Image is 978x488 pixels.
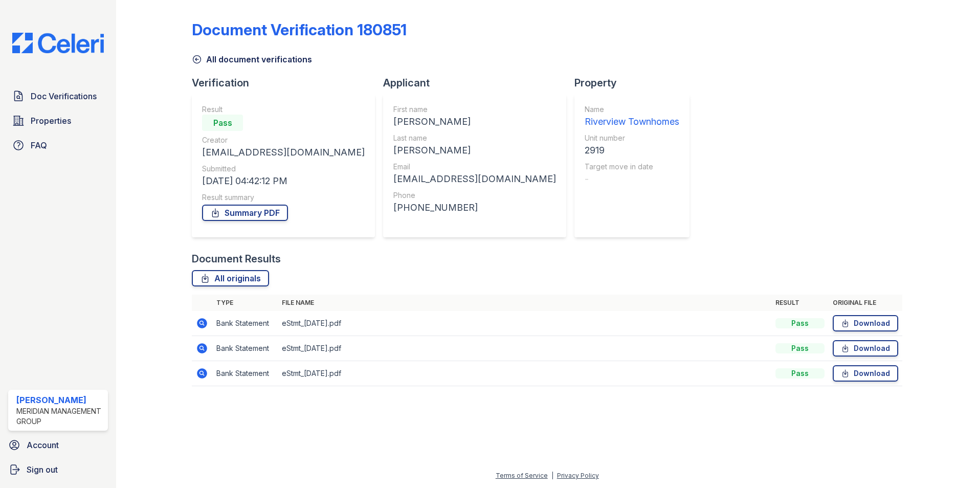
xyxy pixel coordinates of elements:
div: Creator [202,135,365,145]
div: [PERSON_NAME] [393,115,556,129]
div: [DATE] 04:42:12 PM [202,174,365,188]
a: Properties [8,110,108,131]
span: Properties [31,115,71,127]
img: CE_Logo_Blue-a8612792a0a2168367f1c8372b55b34899dd931a85d93a1a3d3e32e68fde9ad4.png [4,33,112,53]
div: Pass [775,318,825,328]
a: Privacy Policy [557,472,599,479]
div: Phone [393,190,556,201]
td: Bank Statement [212,361,278,386]
div: | [551,472,553,479]
div: Target move in date [585,162,679,172]
div: Unit number [585,133,679,143]
div: 2919 [585,143,679,158]
th: Type [212,295,278,311]
a: Account [4,435,112,455]
div: Property [574,76,698,90]
div: Document Results [192,252,281,266]
span: FAQ [31,139,47,151]
div: [PERSON_NAME] [16,394,104,406]
div: Pass [775,368,825,379]
a: FAQ [8,135,108,156]
div: Submitted [202,164,365,174]
a: Name Riverview Townhomes [585,104,679,129]
div: [PERSON_NAME] [393,143,556,158]
a: Sign out [4,459,112,480]
div: - [585,172,679,186]
a: Terms of Service [496,472,548,479]
div: Verification [192,76,383,90]
div: Name [585,104,679,115]
div: Result summary [202,192,365,203]
th: Result [771,295,829,311]
a: Summary PDF [202,205,288,221]
td: eStmt_[DATE].pdf [278,311,771,336]
th: Original file [829,295,902,311]
a: All document verifications [192,53,312,65]
a: Download [833,315,898,331]
a: Doc Verifications [8,86,108,106]
div: Pass [202,115,243,131]
div: Email [393,162,556,172]
div: Riverview Townhomes [585,115,679,129]
td: Bank Statement [212,336,278,361]
div: Last name [393,133,556,143]
td: eStmt_[DATE].pdf [278,336,771,361]
th: File name [278,295,771,311]
a: Download [833,365,898,382]
a: All originals [192,270,269,286]
div: [PHONE_NUMBER] [393,201,556,215]
span: Account [27,439,59,451]
div: Meridian Management Group [16,406,104,427]
td: eStmt_[DATE].pdf [278,361,771,386]
div: [EMAIL_ADDRESS][DOMAIN_NAME] [393,172,556,186]
div: [EMAIL_ADDRESS][DOMAIN_NAME] [202,145,365,160]
div: First name [393,104,556,115]
div: Pass [775,343,825,353]
td: Bank Statement [212,311,278,336]
div: Applicant [383,76,574,90]
div: Document Verification 180851 [192,20,407,39]
span: Doc Verifications [31,90,97,102]
div: Result [202,104,365,115]
a: Download [833,340,898,357]
span: Sign out [27,463,58,476]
